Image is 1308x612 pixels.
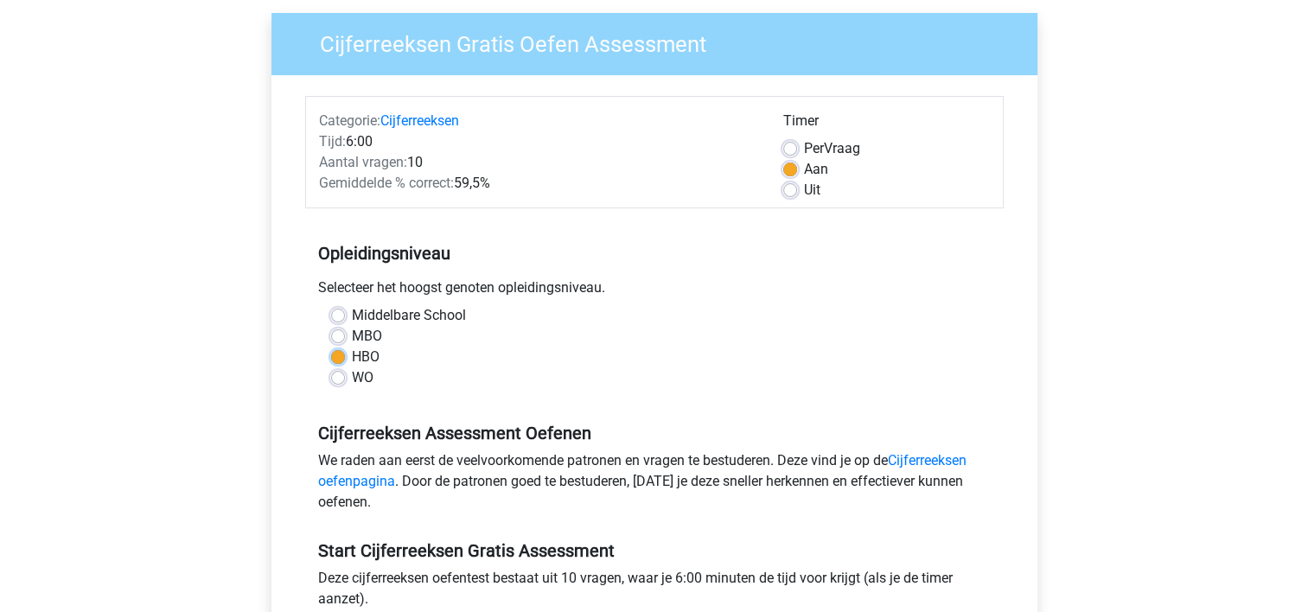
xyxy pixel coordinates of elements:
[783,111,990,138] div: Timer
[305,277,1004,305] div: Selecteer het hoogst genoten opleidingsniveau.
[318,236,991,271] h5: Opleidingsniveau
[352,347,380,367] label: HBO
[380,112,459,129] a: Cijferreeksen
[319,112,380,129] span: Categorie:
[306,131,770,152] div: 6:00
[305,450,1004,520] div: We raden aan eerst de veelvoorkomende patronen en vragen te bestuderen. Deze vind je op de . Door...
[804,180,820,201] label: Uit
[352,326,382,347] label: MBO
[319,154,407,170] span: Aantal vragen:
[804,159,828,180] label: Aan
[318,540,991,561] h5: Start Cijferreeksen Gratis Assessment
[319,175,454,191] span: Gemiddelde % correct:
[319,133,346,150] span: Tijd:
[804,138,860,159] label: Vraag
[352,305,466,326] label: Middelbare School
[318,423,991,443] h5: Cijferreeksen Assessment Oefenen
[352,367,373,388] label: WO
[306,173,770,194] div: 59,5%
[804,140,824,156] span: Per
[306,152,770,173] div: 10
[299,24,1024,58] h3: Cijferreeksen Gratis Oefen Assessment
